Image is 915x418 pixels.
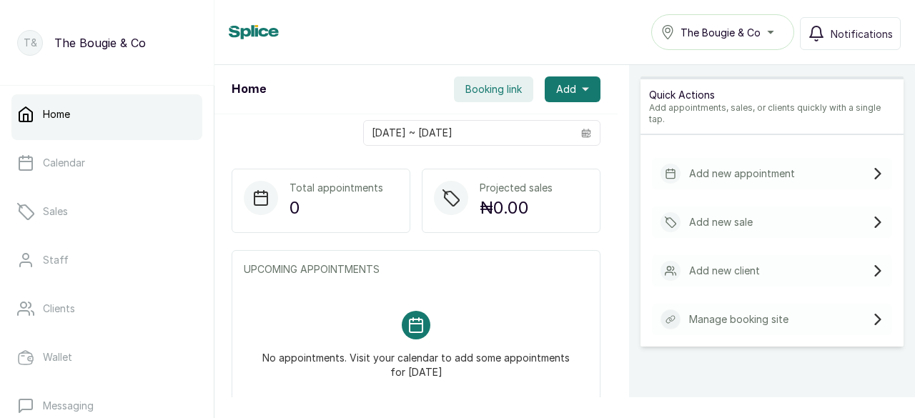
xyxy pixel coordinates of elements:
[232,81,266,98] h1: Home
[689,264,760,278] p: Add new client
[43,204,68,219] p: Sales
[651,14,794,50] button: The Bougie & Co
[454,76,533,102] button: Booking link
[43,156,85,170] p: Calendar
[556,82,576,96] span: Add
[290,181,383,195] p: Total appointments
[11,191,202,232] a: Sales
[689,215,753,229] p: Add new sale
[649,88,895,102] p: Quick Actions
[581,128,591,138] svg: calendar
[54,34,146,51] p: The Bougie & Co
[24,36,37,50] p: T&
[43,302,75,316] p: Clients
[11,143,202,183] a: Calendar
[831,26,893,41] span: Notifications
[364,121,573,145] input: Select date
[800,17,901,50] button: Notifications
[689,166,795,181] p: Add new appointment
[43,253,69,267] p: Staff
[11,337,202,377] a: Wallet
[11,94,202,134] a: Home
[480,181,553,195] p: Projected sales
[681,25,761,40] span: The Bougie & Co
[11,289,202,329] a: Clients
[244,262,588,277] p: UPCOMING APPOINTMENTS
[480,195,553,221] p: ₦0.00
[689,312,788,327] p: Manage booking site
[649,102,895,125] p: Add appointments, sales, or clients quickly with a single tap.
[11,240,202,280] a: Staff
[465,82,522,96] span: Booking link
[43,399,94,413] p: Messaging
[43,107,70,121] p: Home
[545,76,600,102] button: Add
[290,195,383,221] p: 0
[261,339,571,379] p: No appointments. Visit your calendar to add some appointments for [DATE]
[43,350,72,364] p: Wallet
